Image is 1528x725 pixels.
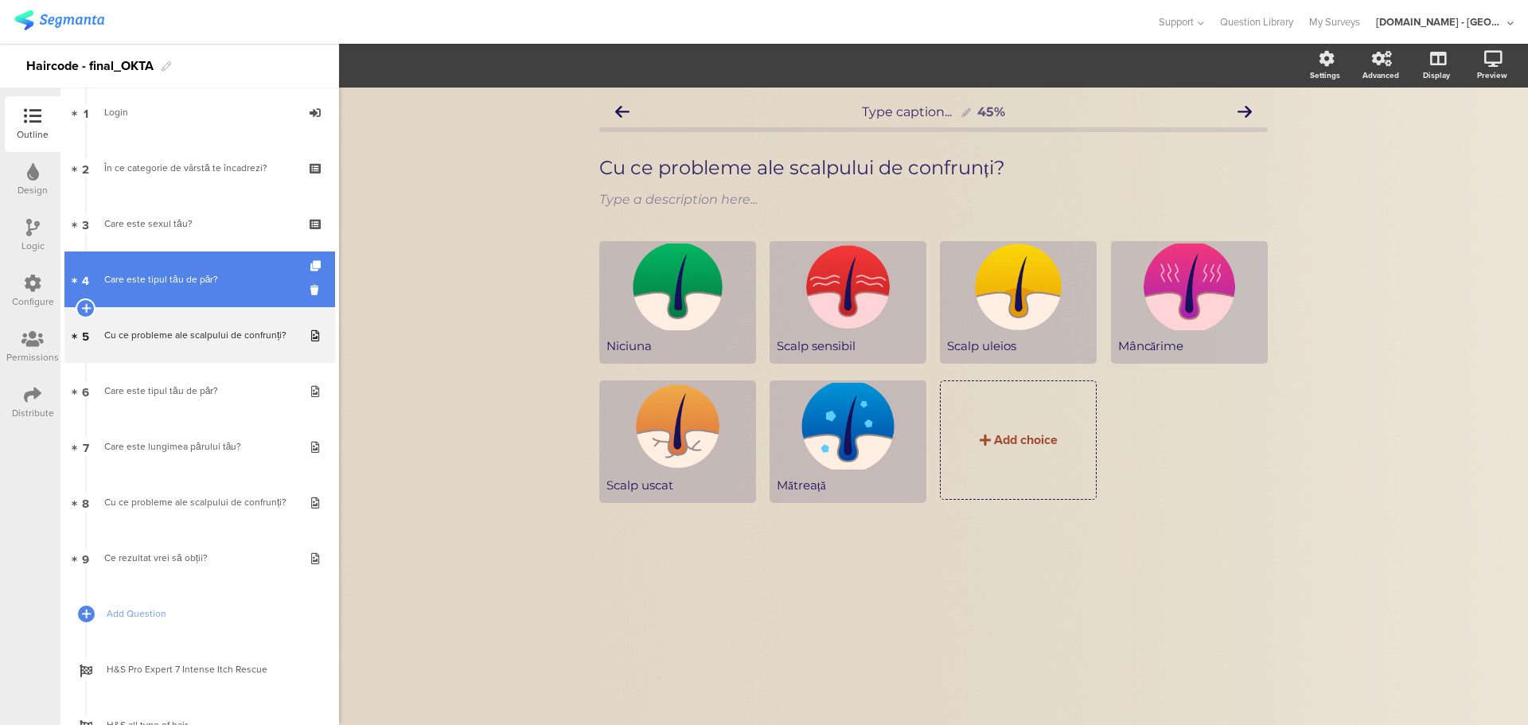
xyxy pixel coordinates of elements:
div: Care este sexul tău? [104,216,294,232]
span: 3 [82,215,89,232]
a: 9 Ce rezultat vrei să obții? [64,530,335,586]
a: H&S Pro Expert 7 Intense Itch Rescue [64,641,335,697]
div: Mătreață [777,477,919,493]
div: Permissions [6,350,59,364]
span: 8 [82,493,89,511]
span: 6 [82,382,89,400]
span: 4 [82,271,89,288]
a: 5 Cu ce probleme ale scalpului de confrunți? [64,307,335,363]
p: Cu ce probleme ale scalpului de confrunți? [599,156,1268,180]
span: 7 [83,438,89,455]
div: Settings [1310,69,1340,81]
div: Scalp sensibil [777,338,919,353]
span: 2 [82,159,89,177]
a: 3 Care este sexul tău? [64,196,335,251]
button: Add choice [940,380,1097,500]
i: Delete [310,283,324,298]
div: Haircode - final_OKTA [26,53,154,79]
div: Scalp uleios [947,338,1089,353]
a: 4 Care este tipul tău de păr? [64,251,335,307]
div: Type a description here... [599,192,1268,207]
span: Add Question [107,606,310,622]
div: Ce rezultat vrei să obții? [104,550,294,566]
div: Logic [21,239,45,253]
img: segmanta logo [14,10,104,30]
i: Duplicate [310,261,324,271]
div: Advanced [1362,69,1399,81]
div: Configure [12,294,54,309]
div: Preview [1477,69,1507,81]
span: H&S Pro Expert 7 Intense Itch Rescue [107,661,310,677]
div: Care este tipul tău de păr? [104,383,294,399]
span: Support [1159,14,1194,29]
span: 9 [82,549,89,567]
div: Display [1423,69,1450,81]
div: Cu ce probleme ale scalpului de confrunți? [104,327,294,343]
div: Cu ce probleme ale scalpului de confrunți? [104,494,294,510]
div: Care este lungimea părului tău? [104,439,294,454]
a: 6 Care este tipul tău de păr? [64,363,335,419]
a: 7 Care este lungimea părului tău? [64,419,335,474]
div: Add choice [994,431,1058,449]
span: 1 [84,103,88,121]
div: Distribute [12,406,54,420]
a: 8 Cu ce probleme ale scalpului de confrunți? [64,474,335,530]
div: În ce categorie de vârstă te încadrezi? [104,160,294,176]
span: 5 [82,326,89,344]
div: Design [18,183,48,197]
div: Mâncărime [1118,338,1261,353]
div: 45% [977,104,1005,119]
span: Type caption... [862,104,952,119]
div: Care este tipul tău de păr? [104,271,294,287]
a: 2 În ce categorie de vârstă te încadrezi? [64,140,335,196]
a: 1 Login [64,84,335,140]
div: Scalp uscat [606,477,749,493]
div: Outline [17,127,49,142]
div: Login [104,104,294,120]
div: Niciuna [606,338,749,353]
div: [DOMAIN_NAME] - [GEOGRAPHIC_DATA] [1376,14,1503,29]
